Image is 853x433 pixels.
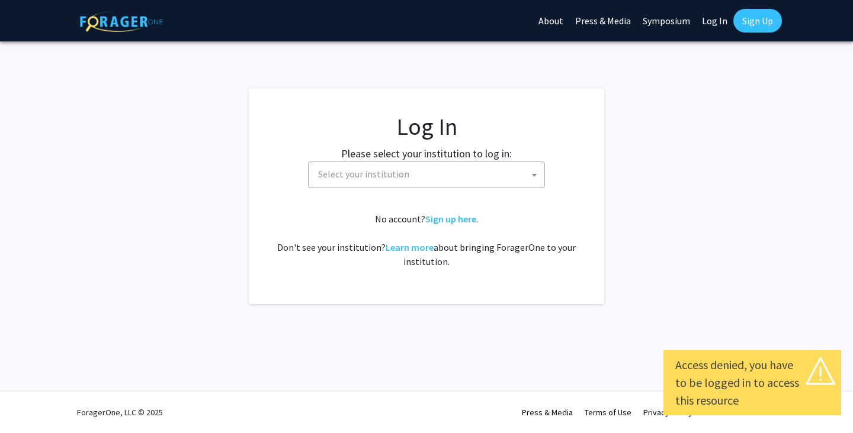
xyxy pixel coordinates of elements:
[318,168,409,180] span: Select your institution
[585,407,631,418] a: Terms of Use
[308,161,545,188] span: Select your institution
[80,11,163,32] img: ForagerOne Logo
[77,392,163,433] div: ForagerOne, LLC © 2025
[341,146,512,161] label: Please select your institution to log in:
[386,241,434,253] a: Learn more about bringing ForagerOne to your institution
[272,212,581,269] div: No account? . Don't see your institution? about bringing ForagerOne to your institution.
[675,356,829,409] div: Access denied, you have to be logged in to access this resource
[733,9,782,33] a: Sign Up
[425,213,476,225] a: Sign up here
[272,112,581,141] h1: Log In
[522,407,573,418] a: Press & Media
[313,162,544,186] span: Select your institution
[643,407,692,418] a: Privacy Policy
